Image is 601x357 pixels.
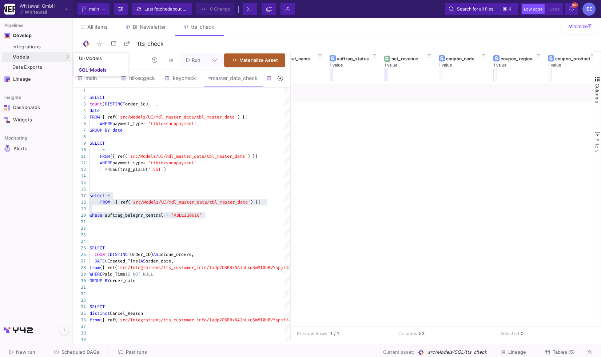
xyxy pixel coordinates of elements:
div: Preview Rows: [297,330,329,337]
div: 18 [73,199,86,205]
span: Current asset: [383,349,414,356]
div: auftrag_status [337,56,373,61]
div: coupon_product [555,56,591,61]
button: Low code [522,4,545,14]
mat-expansion-panel-header: Navigation iconDevelop [2,30,71,41]
div: 27 [73,258,86,264]
a: Data Exports [2,63,71,72]
span: LxdSmMI0hBVYapjfdebUdZ_PY2TTjA_Main' [245,317,337,323]
span: ) [163,167,166,172]
span: GROUP [89,127,102,133]
span: SELECT [89,245,105,251]
span: distinct [89,310,110,316]
div: 32 [73,290,86,297]
div: net_revenue [391,56,427,61]
span: date [112,127,123,133]
div: coupon_code [446,56,482,61]
div: artikel_name [282,56,318,61]
span: auftrag_plz [112,167,140,172]
div: 25 [73,245,86,251]
div: Dashboards [13,105,60,111]
span: about 3 hours ago [170,6,207,12]
div: 34 [73,304,86,310]
div: 28 [73,264,86,271]
span: WHERE [100,160,112,166]
div: 19 [73,205,86,212]
a: Navigation iconLineage [2,73,71,85]
span: main [89,4,99,15]
span: NULL [143,271,153,277]
div: 21 [73,218,86,225]
span: 'tiktokshoppayment' [148,121,196,127]
div: keycheck [164,75,199,81]
img: Navigation icon [4,33,10,39]
span: COUNT [95,252,107,257]
img: SQL-Model type child icon [121,76,126,81]
div: 13 [73,166,86,173]
div: 23 [73,232,86,238]
div: 8 [73,133,86,140]
span: {{ ref( [100,317,118,323]
div: main [77,75,112,81]
span: All items [87,24,108,30]
div: master_data_check [208,75,258,81]
div: 37 [73,323,86,330]
span: ( [146,167,148,172]
span: WHERE [89,271,102,277]
span: LxdSmMI0hBVYapjfdebUdZ_PY2TTjA_Main' [245,265,337,270]
a: Navigation iconDashboards [2,102,71,113]
div: Widgets [13,117,60,123]
span: GROUP [89,278,102,284]
div: Last fetched [144,4,188,15]
div: 12 [73,160,86,166]
button: Code [547,4,562,14]
div: dd [266,75,301,81]
div: 11 [73,153,86,160]
div: 5 [73,114,86,120]
div: BI_Newsletter [133,24,166,30]
div: 39 [73,336,86,343]
span: unique_orders, [158,252,194,257]
span: 'src/Integrations/tts_customer_info/1adp7OSBBxNAJn [118,265,245,270]
span: AS [140,258,146,264]
div: coupon_region [501,56,537,61]
div: 35 [73,310,86,317]
span: SELECT [89,304,105,310]
span: 'src/Integrations/tts_customer_info/1adp7OSBBxNAJn [118,317,245,323]
span: payment_type [112,160,143,166]
div: 1 value [330,63,384,68]
span: (Created_Time) [105,258,140,264]
span: FROM [100,153,110,159]
span: Columns [594,84,600,103]
span: · [105,192,107,199]
span: AS [153,252,158,257]
img: Navigation icon [4,105,10,111]
span: Tables (5) [553,349,575,355]
span: src/Models/SQL/tts_check [428,349,487,356]
img: Navigation icon [4,145,11,152]
span: Paid_Time [102,271,125,277]
b: 0 [521,331,524,336]
span: 'ABD1220616' [171,212,202,218]
img: SQL Model [417,349,425,356]
span: ( [102,101,105,107]
span: Search for all files [457,4,493,15]
div: 29 [73,271,86,277]
span: ( [107,252,110,257]
span: ) }} [237,114,247,120]
img: Tab icon [183,24,190,30]
span: order_id) , [125,101,158,107]
div: IBE [582,3,596,16]
b: / 1 [334,330,339,337]
span: IN [140,167,146,172]
span: }} [255,199,260,205]
span: BY [105,278,110,284]
span: New run [16,349,35,355]
div: Whitewall GmbH [20,4,55,8]
div: 38 [73,330,86,336]
img: Navigation icon [4,117,10,123]
div: 36 [73,317,86,323]
span: 'src/Models/UI/mdl_master_data/tbl_master_data' [131,199,250,205]
span: 'tiktokshoppayment' [148,160,196,166]
span: order_date, [146,258,174,264]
